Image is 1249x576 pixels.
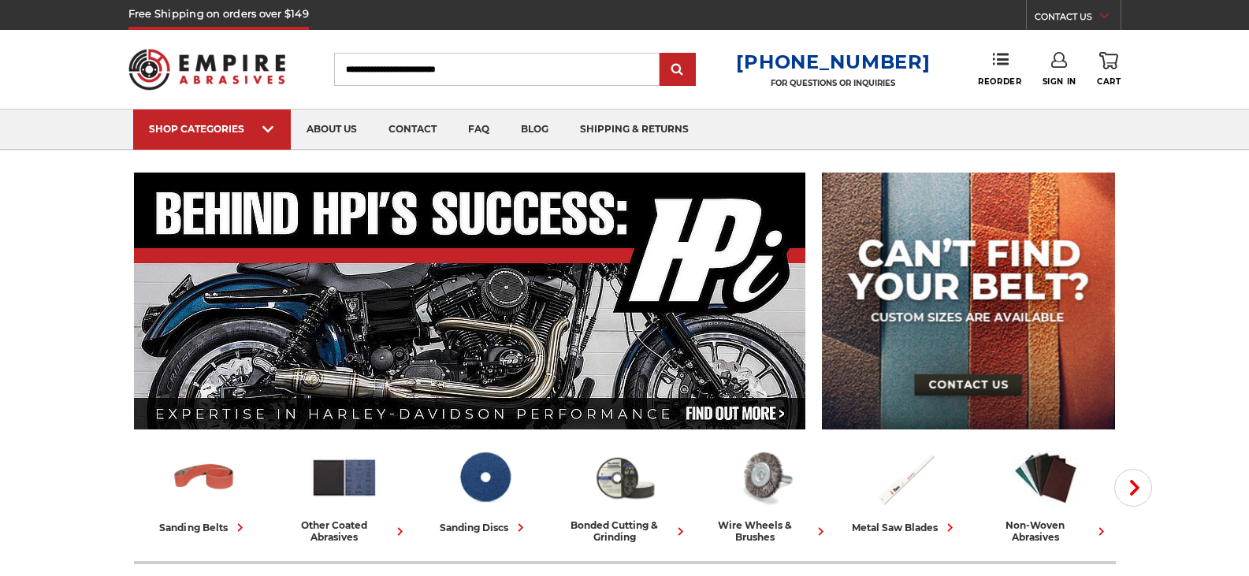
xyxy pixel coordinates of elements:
img: Metal Saw Blades [871,444,940,511]
div: sanding discs [440,519,529,536]
img: Sanding Discs [450,444,519,511]
p: FOR QUESTIONS OR INQUIRIES [736,78,930,88]
a: Reorder [978,52,1021,86]
div: bonded cutting & grinding [561,519,689,543]
a: non-woven abrasives [982,444,1110,543]
a: Cart [1097,52,1121,87]
a: bonded cutting & grinding [561,444,689,543]
a: metal saw blades [842,444,969,536]
span: Reorder [978,76,1021,87]
div: SHOP CATEGORIES [149,123,275,135]
img: Non-woven Abrasives [1011,444,1080,511]
img: Bonded Cutting & Grinding [590,444,660,511]
input: Submit [662,54,693,86]
img: Banner for an interview featuring Horsepower Inc who makes Harley performance upgrades featured o... [134,173,806,429]
a: [PHONE_NUMBER] [736,50,930,73]
a: sanding discs [421,444,548,536]
img: Other Coated Abrasives [310,444,379,511]
a: contact [373,110,452,150]
div: metal saw blades [852,519,958,536]
div: wire wheels & brushes [701,519,829,543]
a: blog [505,110,564,150]
span: Cart [1097,76,1121,87]
div: non-woven abrasives [982,519,1110,543]
img: Wire Wheels & Brushes [730,444,800,511]
img: Sanding Belts [169,444,239,511]
div: other coated abrasives [281,519,408,543]
a: about us [291,110,373,150]
button: Next [1114,469,1152,507]
img: promo banner for custom belts. [822,173,1115,429]
img: Empire Abrasives [128,39,286,100]
a: other coated abrasives [281,444,408,543]
a: sanding belts [140,444,268,536]
a: CONTACT US [1035,8,1121,30]
a: wire wheels & brushes [701,444,829,543]
a: faq [452,110,505,150]
span: Sign In [1043,76,1076,87]
a: shipping & returns [564,110,704,150]
div: sanding belts [160,519,248,536]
